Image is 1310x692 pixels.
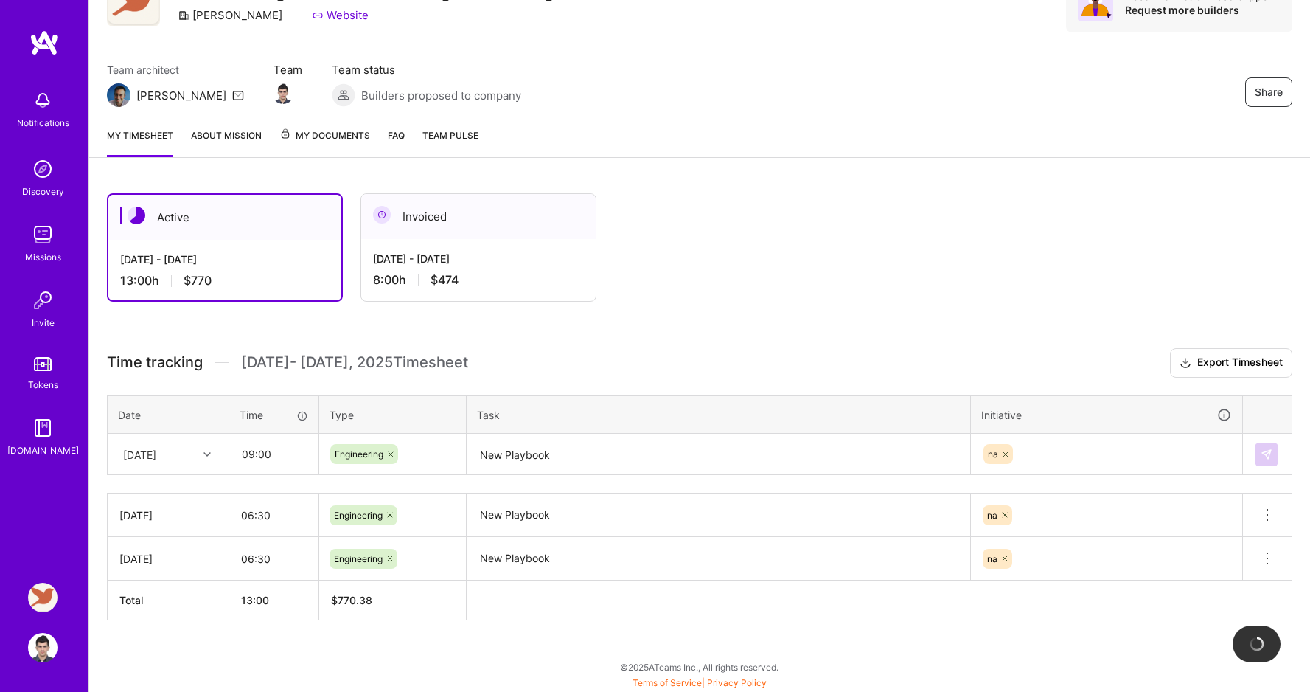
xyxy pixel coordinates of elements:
div: Notifications [17,115,69,131]
span: Team [274,62,302,77]
span: Share [1255,85,1283,100]
a: Team Pulse [422,128,478,157]
i: icon Mail [232,89,244,101]
th: Date [108,395,229,434]
span: | [633,677,767,688]
a: Robynn AI: Full-Stack Engineer to Build Multi-Agent Marketing Platform [24,583,61,612]
div: Time [240,407,308,423]
div: 8:00 h [373,272,584,288]
th: Task [467,395,971,434]
input: HH:MM [229,496,318,535]
div: Invoiced [361,194,596,239]
span: [DATE] - [DATE] , 2025 Timesheet [241,353,468,372]
img: tokens [34,357,52,371]
div: Invite [32,315,55,331]
textarea: New Playbook [468,495,969,536]
div: [DATE] - [DATE] [373,251,584,266]
img: Team Member Avatar [272,82,294,104]
div: Tokens [28,377,58,392]
i: icon Chevron [203,451,211,458]
div: 13:00 h [120,273,330,288]
img: guide book [28,413,58,443]
span: Team Pulse [422,130,478,141]
a: My timesheet [107,128,173,157]
div: Request more builders [1125,3,1281,17]
span: na [988,449,998,460]
span: na [987,553,997,564]
a: Privacy Policy [707,677,767,688]
span: $ 770.38 [331,594,372,606]
img: Robynn AI: Full-Stack Engineer to Build Multi-Agent Marketing Platform [28,583,58,612]
span: $474 [431,272,459,288]
span: Team architect [107,62,244,77]
div: [PERSON_NAME] [136,88,226,103]
div: [DOMAIN_NAME] [7,443,79,458]
i: icon CompanyGray [178,10,189,21]
div: [DATE] [119,551,217,567]
a: Terms of Service [633,677,702,688]
button: Share [1245,77,1292,107]
span: Time tracking [107,353,203,372]
input: HH:MM [229,539,318,578]
img: Active [128,207,145,224]
img: bell [28,86,58,115]
span: Team status [332,62,521,77]
div: [DATE] [123,446,156,462]
div: [DATE] [119,508,217,523]
img: Team Architect [107,83,130,107]
img: loading [1247,634,1266,653]
a: About Mission [191,128,262,157]
span: $770 [184,273,212,288]
span: Builders proposed to company [361,88,521,103]
a: FAQ [388,128,405,157]
img: Submit [1261,449,1272,460]
input: HH:MM [230,435,318,474]
img: User Avatar [28,633,58,662]
th: 13:00 [229,581,319,620]
textarea: New Playbook [468,435,969,474]
img: teamwork [28,220,58,249]
th: Total [108,581,229,620]
div: [DATE] - [DATE] [120,252,330,267]
span: na [987,510,997,521]
img: Invoiced [373,206,391,224]
div: [PERSON_NAME] [178,7,282,23]
span: My Documents [279,128,370,144]
div: Initiative [981,406,1232,423]
div: Missions [25,249,61,265]
a: Team Member Avatar [274,80,293,105]
a: User Avatar [24,633,61,662]
span: Engineering [334,510,383,521]
a: My Documents [279,128,370,157]
i: icon Download [1180,356,1191,371]
a: Website [312,7,369,23]
img: Builders proposed to company [332,83,355,107]
div: © 2025 ATeams Inc., All rights reserved. [88,648,1310,685]
img: discovery [28,154,58,184]
div: null [1255,443,1280,466]
th: Type [319,395,467,434]
textarea: New Playbook [468,539,969,579]
img: logo [29,30,59,56]
span: Engineering [335,449,383,460]
div: Active [108,195,341,240]
div: Discovery [22,184,64,199]
img: Invite [28,286,58,315]
span: Engineering [334,553,383,564]
button: Export Timesheet [1170,348,1292,378]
